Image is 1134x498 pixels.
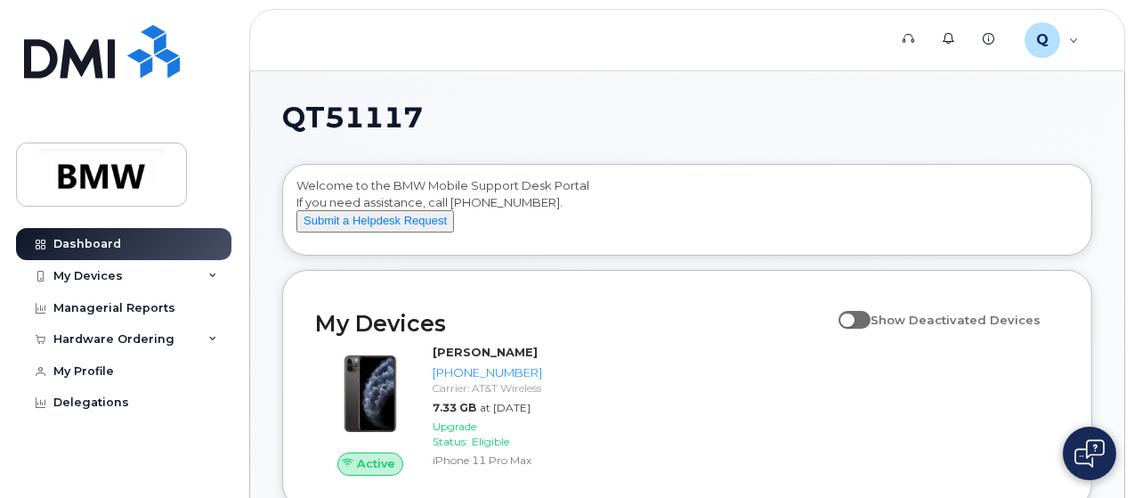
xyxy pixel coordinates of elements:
h2: My Devices [315,310,830,337]
span: QT51117 [282,104,423,131]
img: Open chat [1074,439,1105,468]
div: iPhone 11 Pro Max [433,453,542,468]
div: Welcome to the BMW Mobile Support Desk Portal If you need assistance, call [PHONE_NUMBER]. [296,177,1078,249]
a: Submit a Helpdesk Request [296,213,454,227]
span: 7.33 GB [433,401,476,414]
strong: [PERSON_NAME] [433,345,538,359]
input: Show Deactivated Devices [838,303,853,317]
span: at [DATE] [480,401,531,414]
img: 11_Pro_Max.jpg [329,353,411,435]
a: Active[PERSON_NAME][PHONE_NUMBER]Carrier: AT&T Wireless7.33 GBat [DATE]Upgrade Status:EligibleiPh... [315,344,549,475]
span: Show Deactivated Devices [871,313,1041,327]
span: Upgrade Status: [433,420,476,448]
span: Active [357,455,395,472]
div: [PHONE_NUMBER] [433,364,542,381]
span: Eligible [472,435,509,448]
div: Carrier: AT&T Wireless [433,380,542,396]
button: Submit a Helpdesk Request [296,210,454,233]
